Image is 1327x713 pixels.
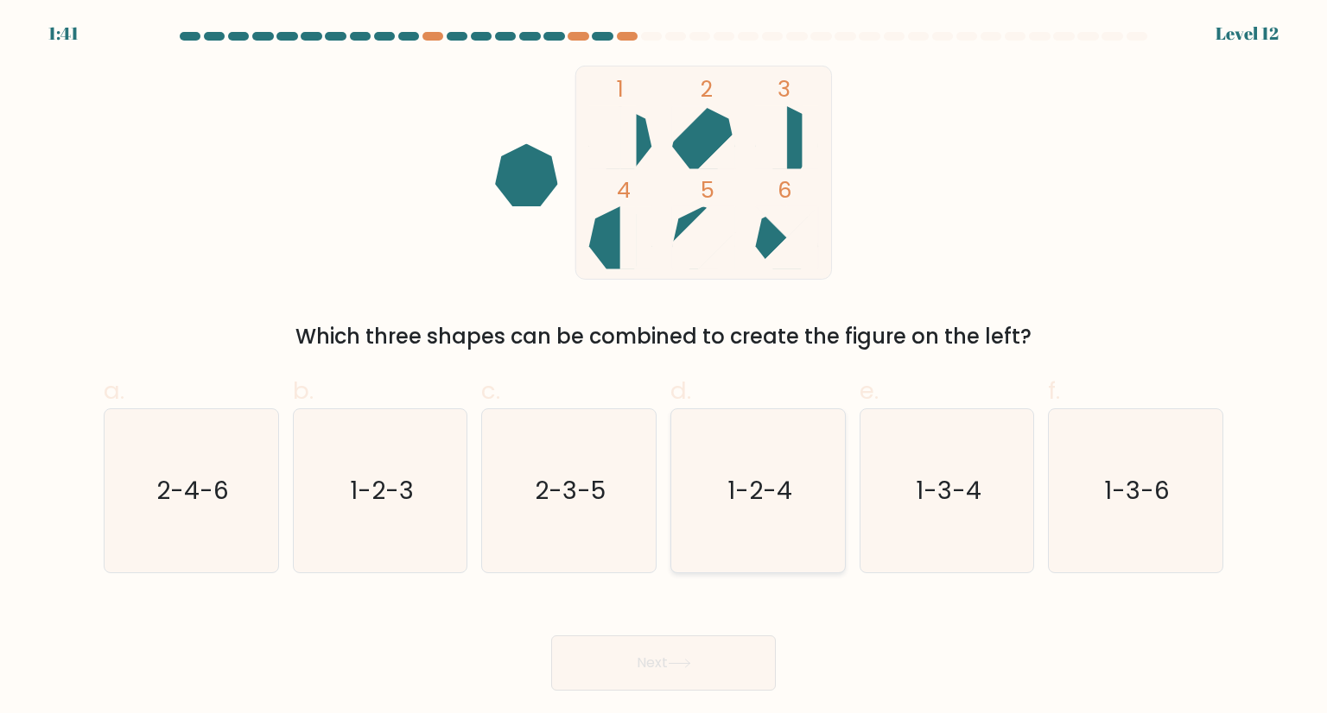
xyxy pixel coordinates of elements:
[48,21,79,47] div: 1:41
[670,374,691,407] span: d.
[114,321,1213,352] div: Which three shapes can be combined to create the figure on the left?
[727,473,792,508] text: 1-2-4
[916,473,981,508] text: 1-3-4
[617,174,631,205] tspan: 4
[156,473,229,508] text: 2-4-6
[617,73,624,104] tspan: 1
[481,374,500,407] span: c.
[701,174,714,205] tspan: 5
[1048,374,1060,407] span: f.
[350,473,414,508] text: 1-2-3
[778,73,790,104] tspan: 3
[536,473,606,508] text: 2-3-5
[1104,473,1170,508] text: 1-3-6
[860,374,879,407] span: e.
[1216,21,1279,47] div: Level 12
[104,374,124,407] span: a.
[551,635,776,691] button: Next
[778,174,792,205] tspan: 6
[293,374,314,407] span: b.
[701,73,713,104] tspan: 2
